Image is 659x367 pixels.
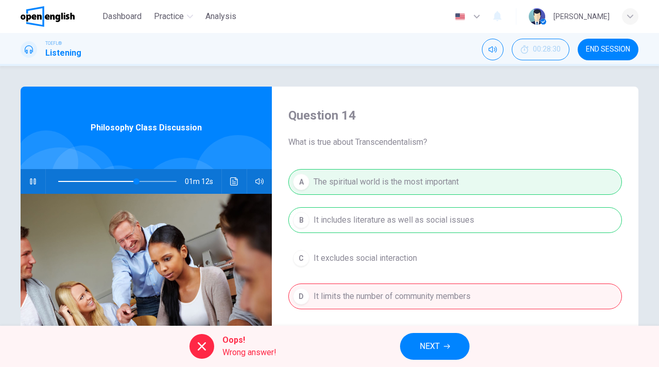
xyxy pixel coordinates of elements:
[400,333,470,360] button: NEXT
[533,45,561,54] span: 00:28:30
[222,334,276,346] span: Oops!
[578,39,638,60] button: END SESSION
[226,169,242,194] button: Click to see the audio transcription
[98,7,146,26] button: Dashboard
[529,8,545,25] img: Profile picture
[185,169,221,194] span: 01m 12s
[454,13,466,21] img: en
[512,39,569,60] div: Hide
[420,339,440,354] span: NEXT
[91,122,202,134] span: Philosophy Class Discussion
[154,10,184,23] span: Practice
[222,346,276,359] span: Wrong answer!
[21,6,98,27] a: OpenEnglish logo
[150,7,197,26] button: Practice
[288,136,622,148] span: What is true about Transcendentalism?
[21,6,75,27] img: OpenEnglish logo
[45,40,62,47] span: TOEFL®
[553,10,610,23] div: [PERSON_NAME]
[205,10,236,23] span: Analysis
[288,107,622,124] h4: Question 14
[586,45,630,54] span: END SESSION
[102,10,142,23] span: Dashboard
[482,39,504,60] div: Mute
[45,47,81,59] h1: Listening
[201,7,240,26] button: Analysis
[512,39,569,60] button: 00:28:30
